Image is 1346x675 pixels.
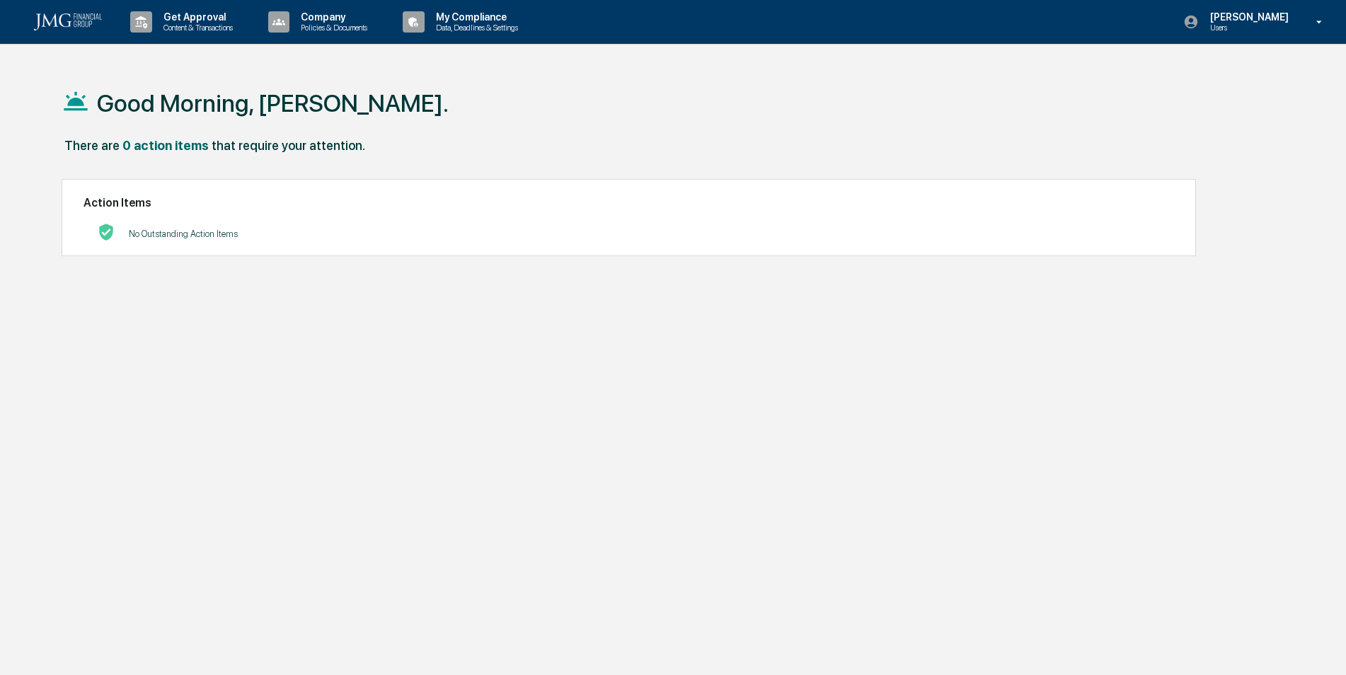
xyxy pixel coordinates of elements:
[129,229,238,239] p: No Outstanding Action Items
[1199,23,1296,33] p: Users
[98,224,115,241] img: No Actions logo
[34,13,102,30] img: logo
[289,11,374,23] p: Company
[289,23,374,33] p: Policies & Documents
[425,11,525,23] p: My Compliance
[152,11,240,23] p: Get Approval
[64,138,120,153] div: There are
[1199,11,1296,23] p: [PERSON_NAME]
[122,138,209,153] div: 0 action items
[425,23,525,33] p: Data, Deadlines & Settings
[212,138,365,153] div: that require your attention.
[152,23,240,33] p: Content & Transactions
[97,89,449,117] h1: Good Morning, [PERSON_NAME].
[84,196,1174,209] h2: Action Items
